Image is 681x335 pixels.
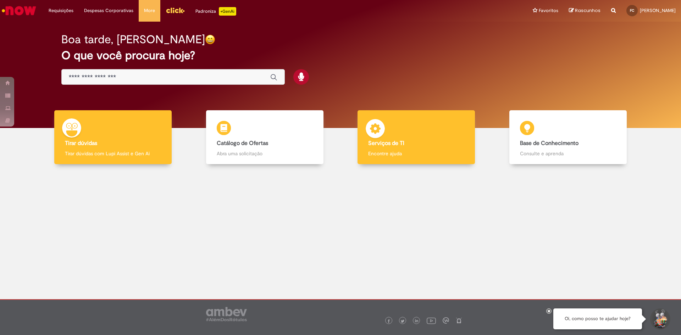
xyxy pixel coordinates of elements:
span: More [144,7,155,14]
img: logo_footer_youtube.png [427,316,436,325]
img: logo_footer_ambev_rotulo_gray.png [206,307,247,321]
b: Base de Conhecimento [520,140,578,147]
img: ServiceNow [1,4,37,18]
button: Iniciar Conversa de Suporte [649,308,670,330]
img: click_logo_yellow_360x200.png [166,5,185,16]
div: Padroniza [195,7,236,16]
a: Tirar dúvidas Tirar dúvidas com Lupi Assist e Gen Ai [37,110,189,164]
span: Requisições [49,7,73,14]
img: logo_footer_linkedin.png [415,319,419,323]
img: logo_footer_workplace.png [443,317,449,324]
span: FC [630,8,634,13]
span: Favoritos [539,7,558,14]
p: Consulte e aprenda [520,150,616,157]
a: Base de Conhecimento Consulte e aprenda [492,110,644,164]
p: Encontre ajuda [368,150,464,157]
div: Oi, como posso te ajudar hoje? [553,308,642,329]
p: Tirar dúvidas com Lupi Assist e Gen Ai [65,150,161,157]
a: Serviços de TI Encontre ajuda [340,110,492,164]
p: +GenAi [219,7,236,16]
a: Catálogo de Ofertas Abra uma solicitação [189,110,341,164]
b: Serviços de TI [368,140,404,147]
img: logo_footer_facebook.png [387,319,391,323]
img: happy-face.png [205,34,215,45]
span: Despesas Corporativas [84,7,133,14]
span: Rascunhos [575,7,600,14]
img: logo_footer_naosei.png [456,317,462,324]
b: Tirar dúvidas [65,140,97,147]
span: [PERSON_NAME] [640,7,676,13]
h2: Boa tarde, [PERSON_NAME] [61,33,205,46]
b: Catálogo de Ofertas [217,140,268,147]
p: Abra uma solicitação [217,150,313,157]
a: Rascunhos [569,7,600,14]
h2: O que você procura hoje? [61,49,620,62]
img: logo_footer_twitter.png [401,319,404,323]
